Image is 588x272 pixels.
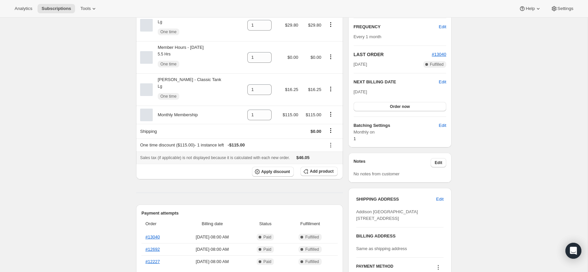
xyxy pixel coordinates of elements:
[153,44,204,71] div: Member Hours - [DATE]
[390,104,410,109] span: Order now
[261,169,290,174] span: Apply discount
[435,22,450,32] button: Edit
[310,129,321,134] span: $0.00
[153,76,221,103] div: [PERSON_NAME] - Classic Tank
[145,247,160,252] a: #12692
[325,85,336,93] button: Product actions
[310,55,321,60] span: $0.00
[181,258,244,265] span: [DATE] · 08:00 AM
[76,4,101,13] button: Tools
[325,53,336,60] button: Product actions
[181,234,244,240] span: [DATE] · 08:00 AM
[288,55,298,60] span: $0.00
[354,122,439,129] h6: Batching Settings
[285,87,298,92] span: $16.25
[80,6,91,11] span: Tools
[436,196,444,203] span: Edit
[439,122,446,129] span: Edit
[547,4,577,13] button: Settings
[252,167,294,177] button: Apply discount
[158,20,162,24] small: Lg
[308,87,321,92] span: $16.25
[263,247,271,252] span: Paid
[228,142,245,148] span: - $115.00
[305,247,319,252] span: Fulfilled
[557,6,573,11] span: Settings
[263,259,271,264] span: Paid
[140,155,290,160] span: Sales tax (if applicable) is not displayed because it is calculated with each new order.
[354,171,400,176] span: No notes from customer
[11,4,36,13] button: Analytics
[283,112,298,117] span: $115.00
[310,169,333,174] span: Add product
[354,136,356,141] span: 1
[354,158,431,167] h3: Notes
[136,124,240,138] th: Shipping
[439,79,446,85] button: Edit
[306,112,321,117] span: $115.00
[435,160,442,165] span: Edit
[300,167,337,176] button: Add product
[305,259,319,264] span: Fulfilled
[158,84,162,89] small: Lg
[565,243,581,259] div: Open Intercom Messenger
[38,4,75,13] button: Subscriptions
[248,221,283,227] span: Status
[160,29,177,35] span: One time
[354,102,446,111] button: Order now
[42,6,71,11] span: Subscriptions
[354,61,367,68] span: [DATE]
[145,234,160,239] a: #13040
[160,61,177,67] span: One time
[325,111,336,118] button: Product actions
[141,217,179,231] th: Order
[287,221,334,227] span: Fulfillment
[325,127,336,134] button: Shipping actions
[432,194,448,205] button: Edit
[305,234,319,240] span: Fulfilled
[325,21,336,28] button: Product actions
[354,51,432,58] h2: LAST ORDER
[354,34,381,39] span: Every 1 month
[141,210,338,217] h2: Payment attempts
[515,4,545,13] button: Help
[354,129,446,136] span: Monthly on
[430,62,444,67] span: Fulfilled
[145,259,160,264] a: #12227
[526,6,535,11] span: Help
[296,155,310,160] span: $46.05
[158,52,171,56] small: 5.5 Hrs
[354,79,439,85] h2: NEXT BILLING DATE
[432,51,446,58] button: #13040
[308,23,321,28] span: $29.80
[356,209,418,221] span: Addison [GEOGRAPHIC_DATA] [STREET_ADDRESS]
[431,158,446,167] button: Edit
[356,233,444,239] h3: BILLING ADDRESS
[140,142,321,148] div: One time discount ($115.00) - 1 instance left
[435,120,450,131] button: Edit
[153,12,223,39] div: [PERSON_NAME] - Pocket Dress
[285,23,298,28] span: $29.80
[15,6,32,11] span: Analytics
[181,221,244,227] span: Billing date
[432,52,446,57] a: #13040
[439,24,446,30] span: Edit
[160,94,177,99] span: One time
[354,89,367,94] span: [DATE]
[153,112,198,118] div: Monthly Membership
[356,246,407,251] span: Same as shipping address
[356,196,436,203] h3: SHIPPING ADDRESS
[263,234,271,240] span: Paid
[181,246,244,253] span: [DATE] · 08:00 AM
[354,24,439,30] h2: FREQUENCY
